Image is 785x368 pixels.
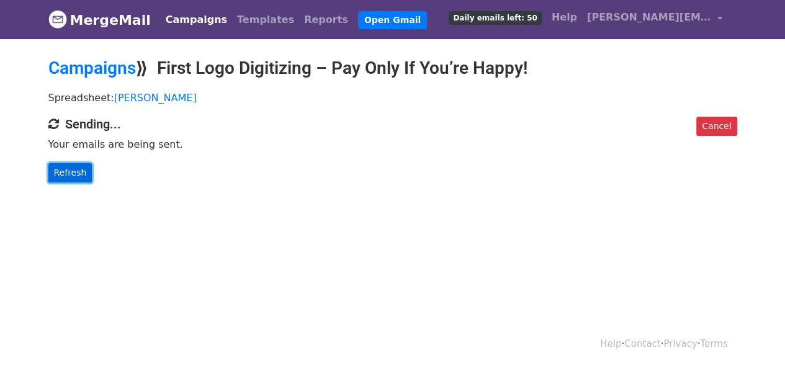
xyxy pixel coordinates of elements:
a: Refresh [48,163,92,182]
a: Campaigns [161,7,232,32]
h4: Sending... [48,117,737,132]
a: Contact [624,338,660,349]
a: Terms [700,338,727,349]
iframe: Chat Widget [723,308,785,368]
a: [PERSON_NAME] [114,92,197,104]
a: [PERSON_NAME][EMAIL_ADDRESS][DOMAIN_NAME] [582,5,727,34]
p: Your emails are being sent. [48,138,737,151]
a: Campaigns [48,58,136,78]
span: Daily emails left: 50 [449,11,541,25]
a: Cancel [696,117,737,136]
a: Help [600,338,621,349]
h2: ⟫ First Logo Digitizing – Pay Only If You’re Happy! [48,58,737,79]
a: Reports [299,7,353,32]
span: [PERSON_NAME][EMAIL_ADDRESS][DOMAIN_NAME] [587,10,711,25]
a: Privacy [663,338,697,349]
img: MergeMail logo [48,10,67,29]
a: MergeMail [48,7,151,33]
a: Templates [232,7,299,32]
a: Daily emails left: 50 [444,5,546,30]
a: Help [547,5,582,30]
p: Spreadsheet: [48,91,737,104]
a: Open Gmail [358,11,427,29]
